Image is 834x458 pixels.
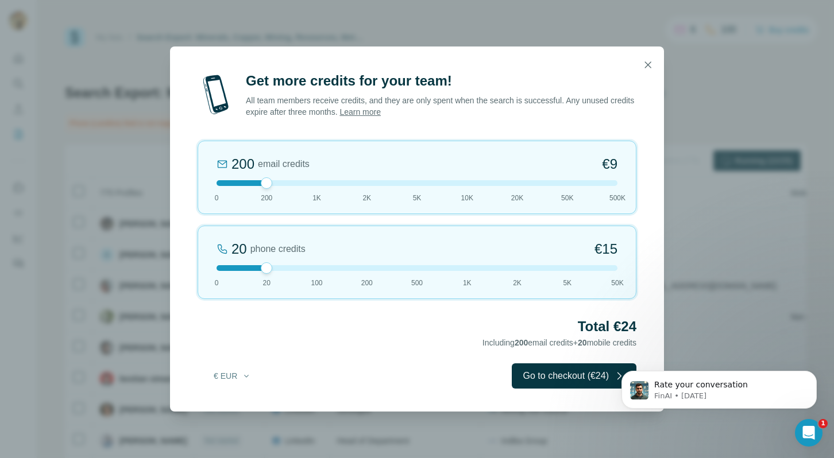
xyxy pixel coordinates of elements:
[594,240,617,258] span: €15
[515,338,528,347] span: 200
[261,193,272,203] span: 200
[463,278,472,288] span: 1K
[563,278,572,288] span: 5K
[246,95,636,118] p: All team members receive credits, and they are only spent when the search is successful. Any unus...
[511,193,523,203] span: 20K
[311,278,322,288] span: 100
[215,193,219,203] span: 0
[413,193,422,203] span: 5K
[818,419,828,428] span: 1
[604,347,834,427] iframe: Intercom notifications message
[362,193,371,203] span: 2K
[258,157,310,171] span: email credits
[602,155,617,173] span: €9
[198,317,636,336] h2: Total €24
[611,278,623,288] span: 50K
[198,72,234,118] img: mobile-phone
[795,419,823,447] iframe: Intercom live chat
[231,240,247,258] div: 20
[513,278,522,288] span: 2K
[411,278,423,288] span: 500
[339,107,381,117] a: Learn more
[512,363,636,389] button: Go to checkout (€24)
[206,366,259,386] button: € EUR
[215,278,219,288] span: 0
[482,338,636,347] span: Including email credits + mobile credits
[561,193,573,203] span: 50K
[263,278,271,288] span: 20
[578,338,587,347] span: 20
[231,155,254,173] div: 200
[609,193,625,203] span: 500K
[312,193,321,203] span: 1K
[461,193,473,203] span: 10K
[250,242,306,256] span: phone credits
[361,278,373,288] span: 200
